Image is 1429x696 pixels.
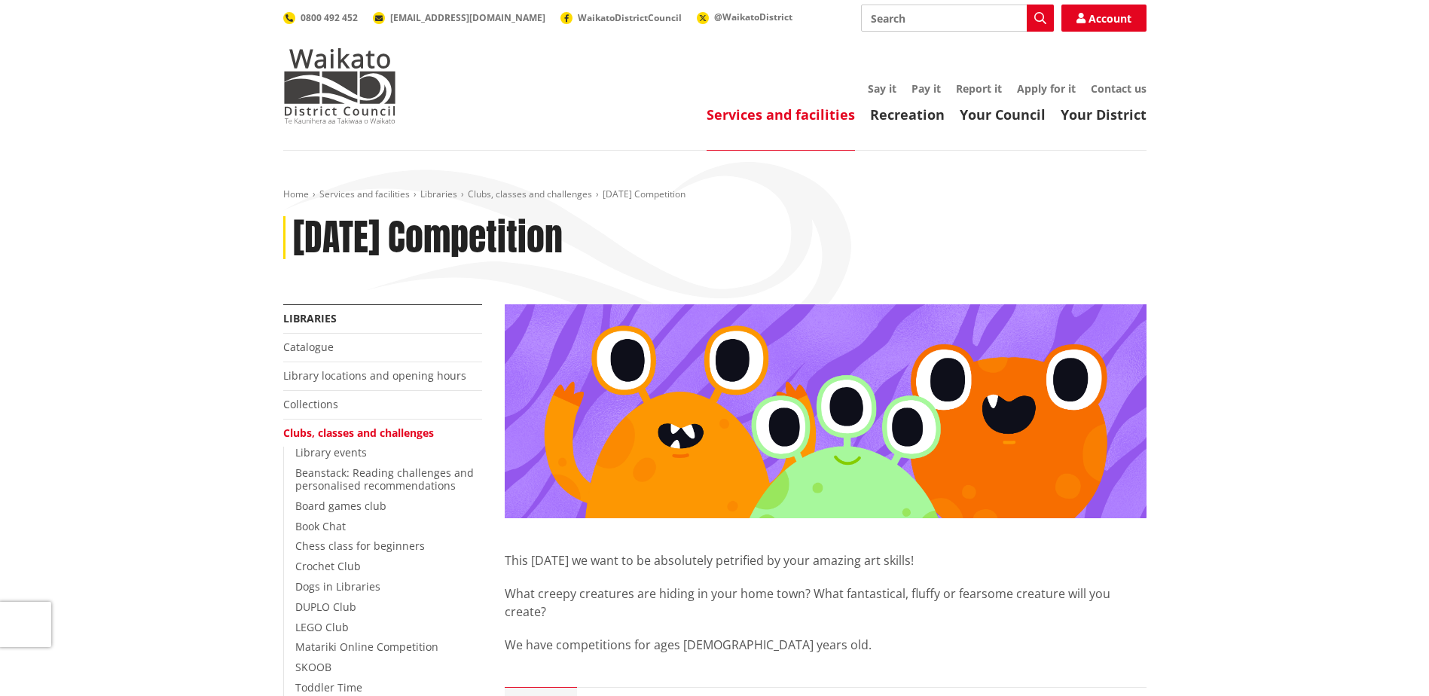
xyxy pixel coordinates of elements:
[390,11,545,24] span: [EMAIL_ADDRESS][DOMAIN_NAME]
[283,188,1147,201] nav: breadcrumb
[870,105,945,124] a: Recreation
[295,559,361,573] a: Crochet Club
[295,680,362,694] a: Toddler Time
[295,620,349,634] a: LEGO Club
[283,48,396,124] img: Waikato District Council - Te Kaunihera aa Takiwaa o Waikato
[861,5,1054,32] input: Search input
[283,397,338,411] a: Collections
[1061,105,1147,124] a: Your District
[505,585,1147,621] p: What creepy creatures are hiding in your home town? What fantastical, fluffy or fearsome creature...
[697,11,792,23] a: @WaikatoDistrict
[420,188,457,200] a: Libraries
[283,426,434,440] a: Clubs, classes and challenges
[911,81,941,96] a: Pay it
[295,600,356,614] a: DUPLO Club
[1017,81,1076,96] a: Apply for it
[295,579,380,594] a: Dogs in Libraries
[295,519,346,533] a: Book Chat
[373,11,545,24] a: [EMAIL_ADDRESS][DOMAIN_NAME]
[505,636,1147,654] p: We have competitions for ages [DEMOGRAPHIC_DATA] years old.
[603,188,685,200] span: [DATE] Competition
[578,11,682,24] span: WaikatoDistrictCouncil
[295,499,386,513] a: Board games club
[714,11,792,23] span: @WaikatoDistrict
[560,11,682,24] a: WaikatoDistrictCouncil
[295,640,438,654] a: Matariki Online Competition
[283,368,466,383] a: Library locations and opening hours
[505,551,1147,569] p: This [DATE] we want to be absolutely petrified by your amazing art skills!
[295,445,367,459] a: Library events
[1091,81,1147,96] a: Contact us
[468,188,592,200] a: Clubs, classes and challenges
[505,304,1147,518] img: Website banners (1)
[301,11,358,24] span: 0800 492 452
[283,11,358,24] a: 0800 492 452
[319,188,410,200] a: Services and facilities
[283,311,337,325] a: Libraries
[295,660,331,674] a: SKOOB
[956,81,1002,96] a: Report it
[868,81,896,96] a: Say it
[1061,5,1147,32] a: Account
[960,105,1046,124] a: Your Council
[295,466,474,493] a: Beanstack: Reading challenges and personalised recommendations
[283,188,309,200] a: Home
[707,105,855,124] a: Services and facilities
[283,340,334,354] a: Catalogue
[293,216,563,260] h1: [DATE] Competition
[295,539,425,553] a: Chess class for beginners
